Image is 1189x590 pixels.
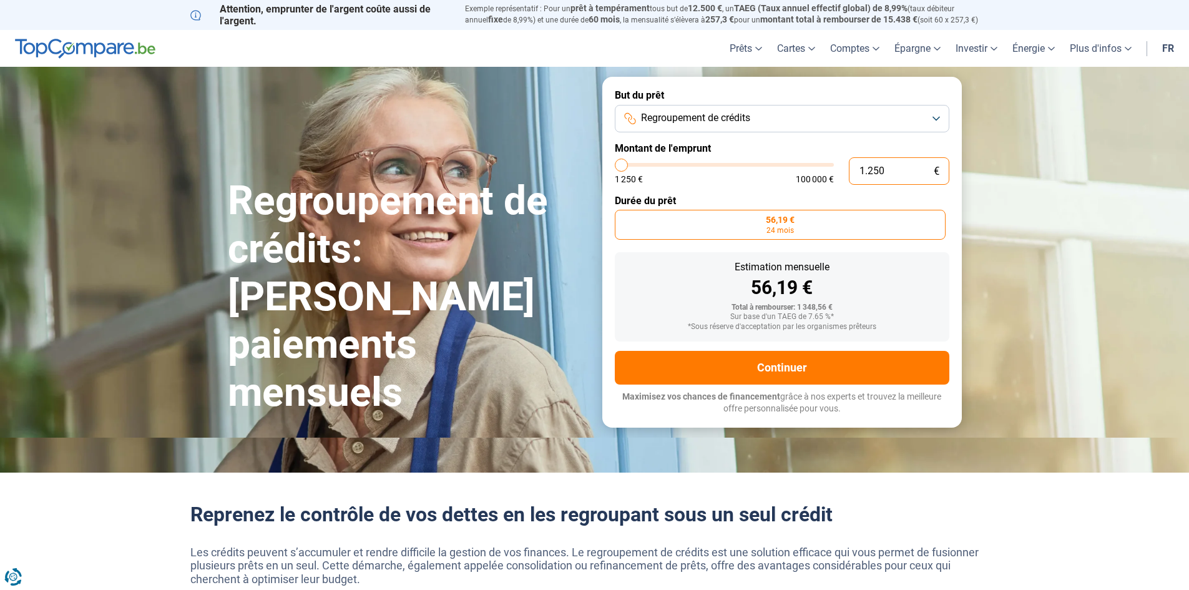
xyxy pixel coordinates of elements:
span: fixe [488,14,503,24]
span: prêt à tempérament [570,3,650,13]
button: Regroupement de crédits [615,105,949,132]
p: grâce à nos experts et trouvez la meilleure offre personnalisée pour vous. [615,391,949,415]
p: Les crédits peuvent s’accumuler et rendre difficile la gestion de vos finances. Le regroupement d... [190,546,999,586]
h1: Regroupement de crédits: [PERSON_NAME] paiements mensuels [228,177,587,417]
div: Total à rembourser: 1 348,56 € [625,303,939,312]
h2: Reprenez le contrôle de vos dettes en les regroupant sous un seul crédit [190,503,999,526]
label: But du prêt [615,89,949,101]
div: *Sous réserve d'acceptation par les organismes prêteurs [625,323,939,332]
span: Regroupement de crédits [641,111,750,125]
div: 56,19 € [625,278,939,297]
div: Estimation mensuelle [625,262,939,272]
label: Durée du prêt [615,195,949,207]
a: Épargne [887,30,948,67]
span: 257,3 € [705,14,734,24]
a: Plus d'infos [1062,30,1139,67]
span: TAEG (Taux annuel effectif global) de 8,99% [734,3,908,13]
span: Maximisez vos chances de financement [622,391,780,401]
span: 100 000 € [796,175,834,184]
span: 24 mois [766,227,794,234]
span: 60 mois [589,14,620,24]
a: fr [1155,30,1182,67]
a: Cartes [770,30,823,67]
span: € [934,166,939,177]
a: Investir [948,30,1005,67]
a: Comptes [823,30,887,67]
p: Exemple représentatif : Pour un tous but de , un (taux débiteur annuel de 8,99%) et une durée de ... [465,3,999,26]
button: Continuer [615,351,949,385]
span: 12.500 € [688,3,722,13]
span: 56,19 € [766,215,795,224]
a: Prêts [722,30,770,67]
p: Attention, emprunter de l'argent coûte aussi de l'argent. [190,3,450,27]
span: 1 250 € [615,175,643,184]
a: Énergie [1005,30,1062,67]
label: Montant de l'emprunt [615,142,949,154]
div: Sur base d'un TAEG de 7.65 %* [625,313,939,322]
img: TopCompare [15,39,155,59]
span: montant total à rembourser de 15.438 € [760,14,917,24]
